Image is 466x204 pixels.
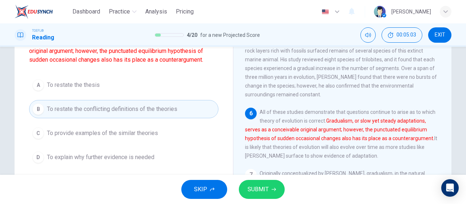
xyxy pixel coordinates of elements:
[15,4,70,19] a: EduSynch logo
[187,31,197,39] span: 4 / 20
[32,79,44,91] div: A
[239,180,285,199] button: SUBMIT
[145,7,167,16] span: Analysis
[245,109,437,159] span: All of these studies demonstrate that questions continue to arise as to which theory of evolution...
[374,6,386,18] img: Profile picture
[391,7,431,16] div: [PERSON_NAME]
[72,7,100,16] span: Dashboard
[15,4,53,19] img: EduSynch logo
[29,76,218,94] button: ATo restate the thesis
[245,169,257,181] div: 7
[360,27,376,43] div: Mute
[29,124,218,142] button: CTo provide examples of the similar theories
[382,27,422,43] button: 00:05:03
[245,22,438,97] span: When fossil records are constant, more evidence can be found. Take for example a series of trilob...
[200,31,260,39] span: for a new Projected Score
[248,184,269,195] span: SUBMIT
[428,27,451,43] button: EXIT
[382,27,422,43] div: Hide
[32,33,54,42] h1: Reading
[29,100,218,118] button: BTo restate the conflicting definitions of the theories
[47,81,100,89] span: To restate the thesis
[194,184,207,195] span: SKIP
[32,103,44,115] div: B
[173,5,197,18] button: Pricing
[70,5,103,18] button: Dashboard
[47,129,158,138] span: To provide examples of the similar theories
[142,5,170,18] button: Analysis
[32,151,44,163] div: D
[396,32,416,38] span: 00:05:03
[176,7,194,16] span: Pricing
[245,118,434,141] font: Gradualism, or slow yet steady adaptations, serves as a conceivable original argument; however, t...
[441,179,459,197] div: Open Intercom Messenger
[29,39,203,63] font: Gradualism, or slow yet steady adaptations, serves as a conceivable original argument; however, t...
[32,127,44,139] div: C
[106,5,139,18] button: Practice
[32,28,44,33] span: TOEFL®
[321,9,330,15] img: en
[47,105,177,113] span: To restate the conflicting definitions of the theories
[29,148,218,166] button: DTo explain why further evidence is needed
[47,153,154,162] span: To explain why further evidence is needed
[245,108,257,119] div: 6
[109,7,130,16] span: Practice
[435,32,445,38] span: EXIT
[181,180,227,199] button: SKIP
